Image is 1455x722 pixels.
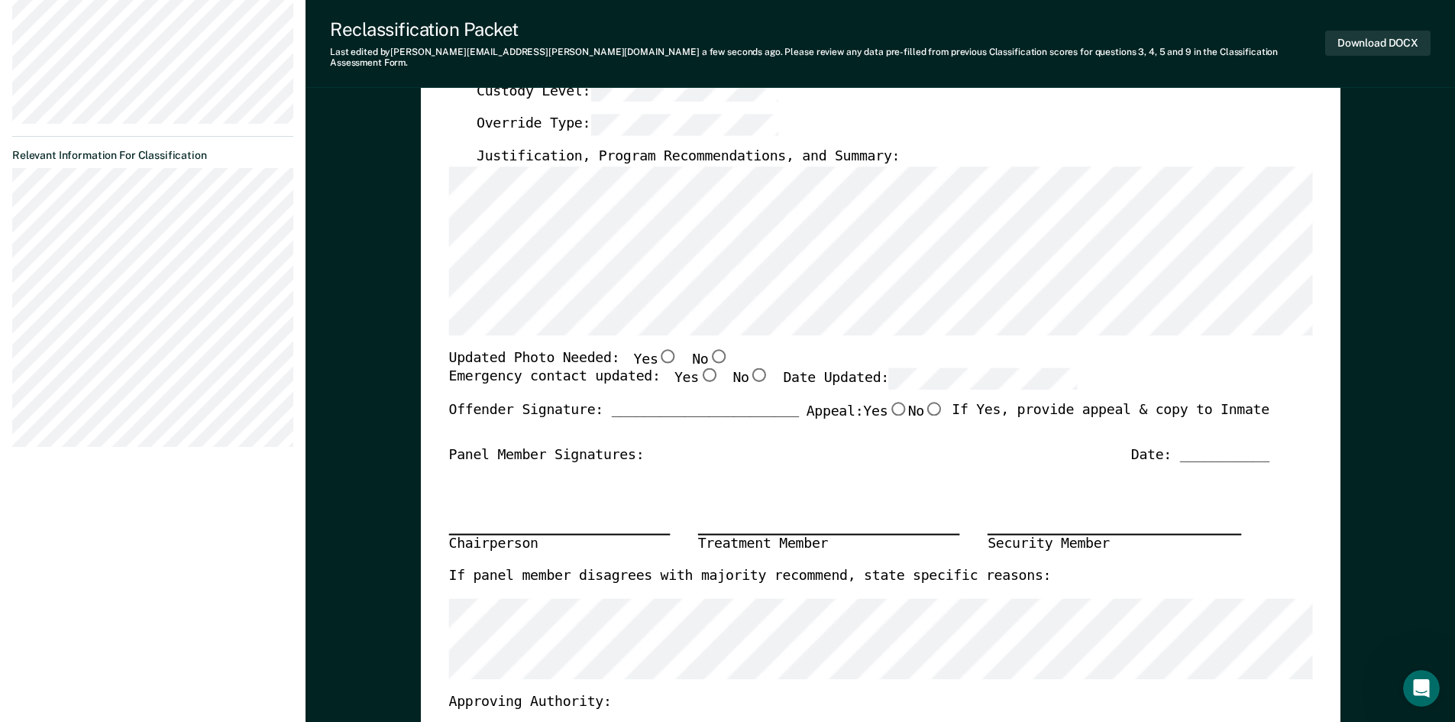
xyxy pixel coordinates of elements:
label: Yes [863,402,907,422]
div: Updated Photo Needed: [448,348,728,368]
input: Yes [698,368,718,382]
div: Date: ___________ [1130,446,1269,465]
input: Yes [658,348,677,362]
div: Last edited by [PERSON_NAME][EMAIL_ADDRESS][PERSON_NAME][DOMAIN_NAME] . Please review any data pr... [330,47,1325,69]
div: Treatment Member [697,534,959,554]
div: Panel Member Signatures: [448,446,644,465]
label: Yes [674,368,718,390]
div: Chairperson [448,534,670,554]
input: No [708,348,728,362]
button: Download DOCX [1325,31,1431,56]
label: Date Updated: [783,368,1077,390]
label: Justification, Program Recommendations, and Summary: [476,147,899,166]
input: Override Type: [590,114,778,135]
div: Reclassification Packet [330,18,1325,40]
input: Date Updated: [888,368,1076,390]
div: Offender Signature: _______________________ If Yes, provide appeal & copy to Inmate [448,402,1269,446]
label: No [907,402,944,422]
input: No [749,368,768,382]
label: If panel member disagrees with majority recommend, state specific reasons: [448,568,1051,586]
input: Yes [888,402,907,416]
label: No [692,348,729,368]
label: Yes [633,348,677,368]
label: Custody Level: [476,80,778,102]
dt: Relevant Information For Classification [12,149,293,162]
iframe: Intercom live chat [1403,670,1440,707]
label: Appeal: [806,402,944,434]
label: No [732,368,769,390]
div: Security Member [988,534,1241,554]
label: Override Type: [476,114,778,135]
span: a few seconds ago [702,47,781,57]
div: Emergency contact updated: [448,368,1077,402]
div: Approving Authority: [448,692,1269,711]
input: Custody Level: [590,80,778,102]
input: No [924,402,944,416]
